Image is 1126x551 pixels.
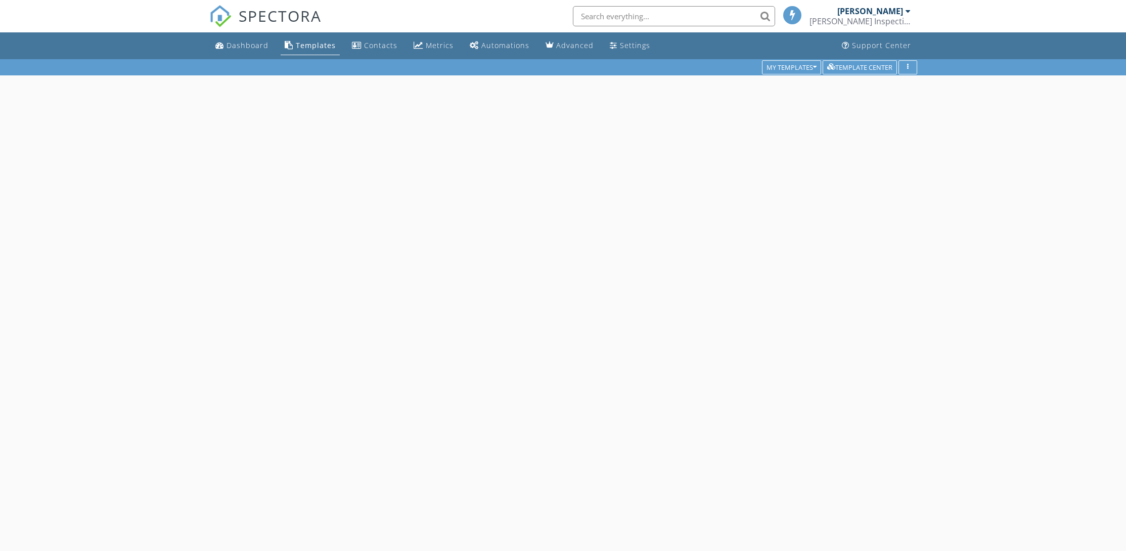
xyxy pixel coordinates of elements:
[837,6,903,16] div: [PERSON_NAME]
[281,36,340,55] a: Templates
[296,40,336,50] div: Templates
[620,40,650,50] div: Settings
[426,40,454,50] div: Metrics
[827,64,892,71] div: Template Center
[466,36,533,55] a: Automations (Basic)
[838,36,915,55] a: Support Center
[542,36,598,55] a: Advanced
[239,5,322,26] span: SPECTORA
[852,40,911,50] div: Support Center
[809,16,911,26] div: Murray Inspection Services
[348,36,401,55] a: Contacts
[481,40,529,50] div: Automations
[823,60,897,74] button: Template Center
[573,6,775,26] input: Search everything...
[762,60,821,74] button: My Templates
[556,40,594,50] div: Advanced
[606,36,654,55] a: Settings
[209,14,322,35] a: SPECTORA
[364,40,397,50] div: Contacts
[209,5,232,27] img: The Best Home Inspection Software - Spectora
[823,62,897,71] a: Template Center
[227,40,268,50] div: Dashboard
[410,36,458,55] a: Metrics
[767,64,817,71] div: My Templates
[211,36,273,55] a: Dashboard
